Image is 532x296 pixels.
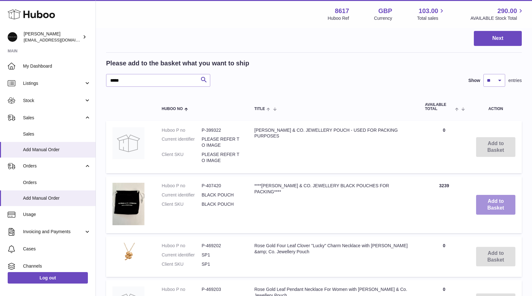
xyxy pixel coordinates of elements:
[419,236,470,277] td: 0
[23,131,91,137] span: Sales
[162,286,202,292] dt: Huboo P no
[202,127,242,133] dd: P-399322
[419,121,470,173] td: 0
[162,261,202,267] dt: Client SKU
[23,180,91,186] span: Orders
[23,163,84,169] span: Orders
[335,7,349,15] strong: 8617
[419,176,470,233] td: 3239
[470,96,522,117] th: Action
[202,252,242,258] dd: SP1
[112,127,144,159] img: ALFRED & CO. JEWELLERY POUCH - USED FOR PACKING PURPOSES
[497,7,517,15] span: 290.00
[112,183,144,225] img: ****ALFRED & CO. JEWELLERY BLACK POUCHES FOR PACKING****
[112,243,144,260] img: Rose Gold Four Leaf Clover "Lucky" Charm Necklace with Alfred &amp; Co. Jewellery Pouch
[162,192,202,198] dt: Current identifier
[162,252,202,258] dt: Current identifier
[162,127,202,133] dt: Huboo P no
[24,37,94,42] span: [EMAIL_ADDRESS][DOMAIN_NAME]
[162,136,202,148] dt: Current identifier
[23,115,84,121] span: Sales
[8,32,17,42] img: hello@alfredco.com
[23,195,91,201] span: Add Manual Order
[419,7,438,15] span: 103.00
[254,107,265,111] span: Title
[508,78,522,84] span: entries
[162,107,183,111] span: Huboo no
[162,152,202,164] dt: Client SKU
[378,7,392,15] strong: GBP
[417,7,445,21] a: 103.00 Total sales
[162,183,202,189] dt: Huboo P no
[248,121,419,173] td: [PERSON_NAME] & CO. JEWELLERY POUCH - USED FOR PACKING PURPOSES
[202,243,242,249] dd: P-469202
[23,263,91,269] span: Channels
[202,136,242,148] dd: PLEASE REFER TO IMAGE
[202,192,242,198] dd: BLACK POUCH
[23,98,84,104] span: Stock
[8,272,88,284] a: Log out
[417,15,445,21] span: Total sales
[474,31,522,46] button: Next
[328,15,349,21] div: Huboo Ref
[468,78,480,84] label: Show
[202,183,242,189] dd: P-407420
[23,80,84,86] span: Listings
[202,201,242,207] dd: BLACK POUCH
[23,211,91,218] span: Usage
[248,236,419,277] td: Rose Gold Four Leaf Clover "Lucky" Charm Necklace with [PERSON_NAME] &amp; Co. Jewellery Pouch
[202,261,242,267] dd: SP1
[23,229,84,235] span: Invoicing and Payments
[470,7,524,21] a: 290.00 AVAILABLE Stock Total
[162,201,202,207] dt: Client SKU
[24,31,81,43] div: [PERSON_NAME]
[23,246,91,252] span: Cases
[425,103,453,111] span: AVAILABLE Total
[470,15,524,21] span: AVAILABLE Stock Total
[106,59,249,68] h2: Please add to the basket what you want to ship
[374,15,392,21] div: Currency
[202,286,242,292] dd: P-469203
[476,195,515,215] button: Add to Basket
[248,176,419,233] td: ****[PERSON_NAME] & CO. JEWELLERY BLACK POUCHES FOR PACKING****
[23,147,91,153] span: Add Manual Order
[202,152,242,164] dd: PLEASE REFER TO IMAGE
[162,243,202,249] dt: Huboo P no
[23,63,91,69] span: My Dashboard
